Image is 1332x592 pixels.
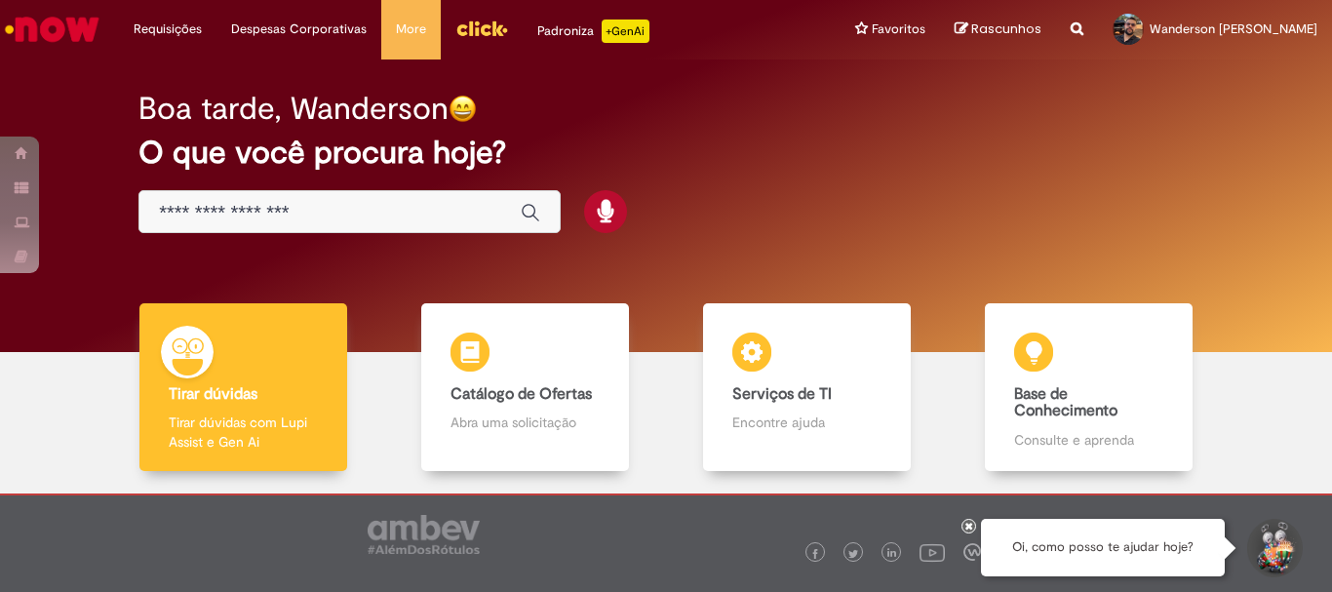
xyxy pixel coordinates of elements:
b: Catálogo de Ofertas [451,384,592,404]
div: Padroniza [537,20,649,43]
span: Wanderson [PERSON_NAME] [1150,20,1317,37]
img: click_logo_yellow_360x200.png [455,14,508,43]
span: Favoritos [872,20,925,39]
img: happy-face.png [449,95,477,123]
b: Tirar dúvidas [169,384,257,404]
img: logo_footer_youtube.png [920,539,945,565]
a: Catálogo de Ofertas Abra uma solicitação [384,303,666,472]
p: Abra uma solicitação [451,413,599,432]
span: More [396,20,426,39]
p: Encontre ajuda [732,413,881,432]
img: logo_footer_linkedin.png [887,548,897,560]
span: Requisições [134,20,202,39]
span: Despesas Corporativas [231,20,367,39]
a: Base de Conhecimento Consulte e aprenda [948,303,1230,472]
p: Tirar dúvidas com Lupi Assist e Gen Ai [169,413,317,452]
p: Consulte e aprenda [1014,430,1162,450]
img: logo_footer_facebook.png [810,549,820,559]
a: Serviços de TI Encontre ajuda [666,303,948,472]
p: +GenAi [602,20,649,43]
a: Rascunhos [955,20,1041,39]
span: Rascunhos [971,20,1041,38]
b: Base de Conhecimento [1014,384,1117,421]
img: logo_footer_twitter.png [848,549,858,559]
button: Iniciar Conversa de Suporte [1244,519,1303,577]
b: Serviços de TI [732,384,832,404]
img: ServiceNow [2,10,102,49]
h2: Boa tarde, Wanderson [138,92,449,126]
a: Tirar dúvidas Tirar dúvidas com Lupi Assist e Gen Ai [102,303,384,472]
h2: O que você procura hoje? [138,136,1194,170]
div: Oi, como posso te ajudar hoje? [981,519,1225,576]
img: logo_footer_ambev_rotulo_gray.png [368,515,480,554]
img: logo_footer_workplace.png [963,543,981,561]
